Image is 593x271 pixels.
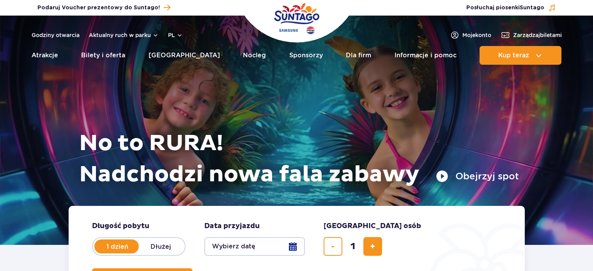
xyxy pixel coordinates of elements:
button: Aktualny ruch w parku [89,32,159,38]
span: Posłuchaj piosenki [466,4,544,12]
button: usuń bilet [324,237,342,256]
span: Moje konto [462,31,491,39]
a: Dla firm [346,46,371,65]
button: Wybierz datę [204,237,305,256]
label: Dłużej [139,238,183,255]
span: Podaruj Voucher prezentowy do Suntago! [37,4,160,12]
a: Mojekonto [450,30,491,40]
input: liczba biletów [343,237,362,256]
button: Posłuchaj piosenkiSuntago [466,4,556,12]
a: Bilety i oferta [81,46,125,65]
a: Sponsorzy [289,46,323,65]
a: [GEOGRAPHIC_DATA] [149,46,220,65]
h1: No to RURA! Nadchodzi nowa fala zabawy [79,128,519,190]
button: Kup teraz [480,46,561,65]
span: Data przyjazdu [204,221,260,231]
button: pl [168,31,183,39]
span: Suntago [520,5,544,11]
a: Godziny otwarcia [32,31,80,39]
a: Atrakcje [32,46,58,65]
button: Obejrzyj spot [436,170,519,182]
span: Długość pobytu [92,221,149,231]
a: Podaruj Voucher prezentowy do Suntago! [37,2,170,13]
a: Nocleg [243,46,266,65]
span: Kup teraz [498,52,529,59]
button: dodaj bilet [363,237,382,256]
span: [GEOGRAPHIC_DATA] osób [324,221,421,231]
span: Zarządzaj biletami [513,31,562,39]
label: 1 dzień [95,238,140,255]
a: Informacje i pomoc [395,46,457,65]
a: Zarządzajbiletami [501,30,562,40]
